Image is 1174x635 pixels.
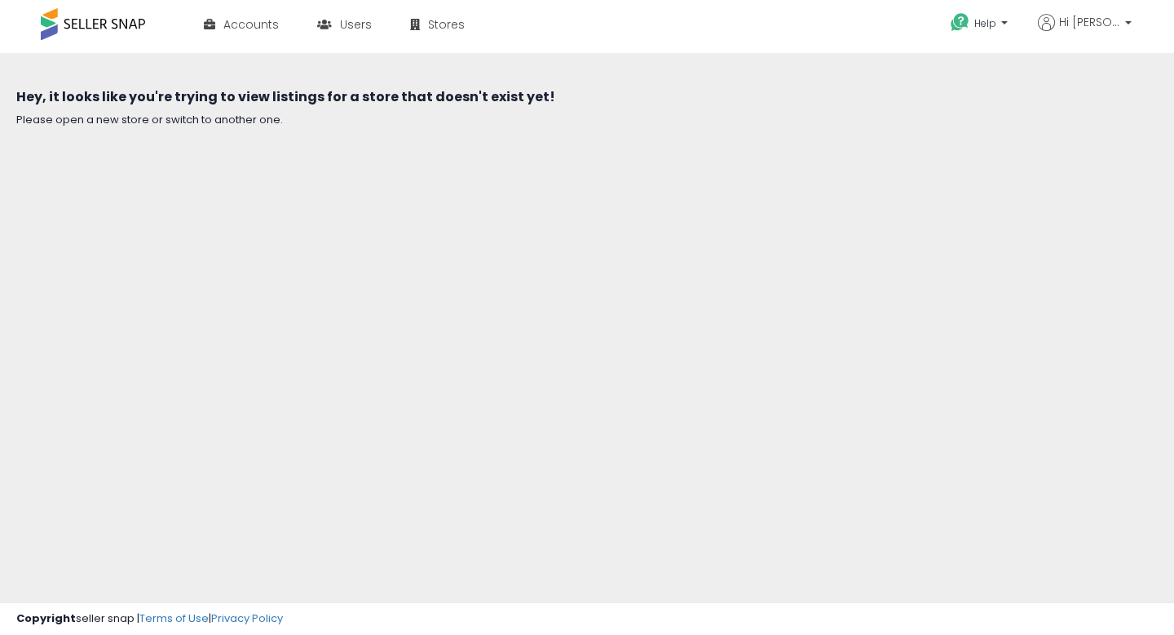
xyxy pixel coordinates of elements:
[16,611,76,626] strong: Copyright
[340,16,372,33] span: Users
[1059,14,1120,30] span: Hi [PERSON_NAME]
[223,16,279,33] span: Accounts
[16,611,283,627] div: seller snap | |
[16,90,1158,104] h3: Hey, it looks like you're trying to view listings for a store that doesn't exist yet!
[428,16,465,33] span: Stores
[974,16,996,30] span: Help
[211,611,283,626] a: Privacy Policy
[139,611,209,626] a: Terms of Use
[950,12,970,33] i: Get Help
[16,113,1158,128] div: Please open a new store or switch to another one.
[1038,14,1132,51] a: Hi [PERSON_NAME]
